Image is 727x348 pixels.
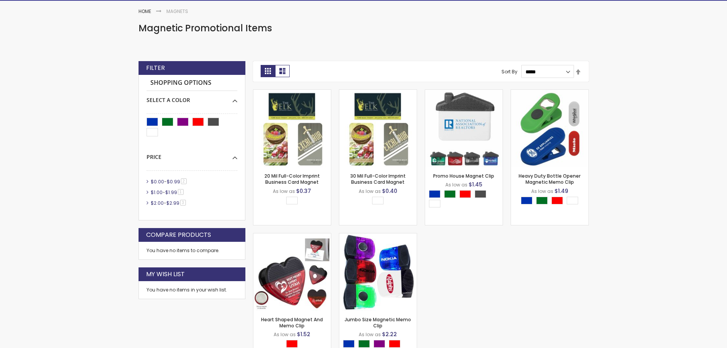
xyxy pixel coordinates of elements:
[339,233,417,311] img: Jumbo Size Magnetic Memo Clip
[273,188,295,194] span: As low as
[286,197,301,206] div: Select A Color
[253,233,331,240] a: Heart Shaped Magnet And Memo Clip
[429,200,440,207] div: White
[147,91,237,104] div: Select A Color
[429,190,503,209] div: Select A Color
[345,316,411,329] a: Jumbo Size Magnetic Memo Clip
[178,189,184,195] span: 1
[149,178,189,185] a: $0.00-$0.992
[149,200,189,206] a: $2.00-$2.993
[253,233,331,311] img: Heart Shaped Magnet And Memo Clip
[147,75,237,91] strong: Shopping Options
[165,189,177,196] span: $1.99
[536,197,548,204] div: Green
[555,187,568,195] span: $1.49
[253,90,331,167] img: 20 Mil Full-Color Imprint Business Card Magnet
[166,8,188,15] strong: Magnets
[519,173,580,185] a: Heavy Duty Bottle Opener Magnetic Memo Clip
[425,90,503,167] img: Promo House Magnet Clip
[286,340,298,348] div: Red
[372,197,384,204] div: White
[433,173,494,179] a: Promo House Magnet Clip
[475,190,486,198] div: Smoke
[382,187,397,195] span: $0.40
[253,89,331,96] a: 20 Mil Full-Color Imprint Business Card Magnet
[374,340,385,348] div: Purple
[521,197,582,206] div: Select A Color
[151,189,163,196] span: $1.00
[511,90,588,167] img: Heavy Duty Bottle Opener Magnetic Memo Clip
[146,270,185,278] strong: My Wish List
[445,181,467,188] span: As low as
[521,197,532,204] div: Blue
[286,197,298,204] div: White
[151,200,164,206] span: $2.00
[359,331,381,338] span: As low as
[531,188,553,194] span: As low as
[181,178,187,184] span: 2
[339,233,417,240] a: Jumbo Size Magnetic Memo Clip
[297,330,310,338] span: $1.52
[261,316,323,329] a: Heart Shaped Magnet And Memo Clip
[264,173,320,185] a: 20 Mil Full-Color Imprint Business Card Magnet
[425,89,503,96] a: Promo House Magnet Clip
[459,190,471,198] div: Red
[139,242,245,260] div: You have no items to compare.
[444,190,456,198] div: Green
[146,231,211,239] strong: Compare Products
[151,178,164,185] span: $0.00
[139,22,589,34] h1: Magnetic Promotional Items
[359,188,381,194] span: As low as
[567,197,578,204] div: White
[343,340,355,348] div: Blue
[511,89,588,96] a: Heavy Duty Bottle Opener Magnetic Memo Clip
[146,64,165,72] strong: Filter
[296,187,311,195] span: $0.37
[339,90,417,167] img: 30 Mil Full-Color Imprint Business Card Magnet
[501,68,517,75] label: Sort By
[167,178,180,185] span: $0.99
[147,287,237,293] div: You have no items in your wish list.
[166,200,179,206] span: $2.99
[358,340,370,348] div: Green
[389,340,400,348] div: Red
[469,181,482,188] span: $1.45
[180,200,186,206] span: 3
[429,190,440,198] div: Blue
[350,173,406,185] a: 30 Mil Full-Color Imprint Business Card Magnet
[274,331,296,338] span: As low as
[382,330,397,338] span: $2.22
[372,197,387,206] div: Select A Color
[261,65,275,77] strong: Grid
[147,148,237,161] div: Price
[339,89,417,96] a: 30 Mil Full-Color Imprint Business Card Magnet
[139,8,151,15] a: Home
[149,189,186,196] a: $1.00-$1.991
[551,197,563,204] div: Red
